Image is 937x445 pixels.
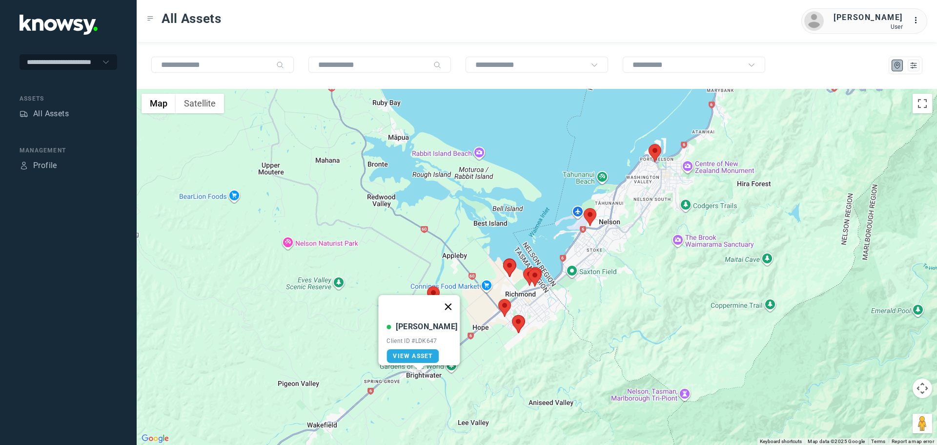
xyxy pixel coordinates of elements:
[437,295,460,318] button: Close
[20,15,98,35] img: Application Logo
[913,15,924,26] div: :
[20,109,28,118] div: Assets
[33,160,57,171] div: Profile
[808,439,865,444] span: Map data ©2025 Google
[892,439,934,444] a: Report a map error
[834,12,903,23] div: [PERSON_NAME]
[162,10,222,27] span: All Assets
[176,94,224,113] button: Show satellite imagery
[387,338,457,344] div: Client ID #LDK647
[139,432,171,445] a: Open this area in Google Maps (opens a new window)
[33,108,69,120] div: All Assets
[142,94,176,113] button: Show street map
[913,15,924,28] div: :
[871,439,886,444] a: Terms (opens in new tab)
[276,61,284,69] div: Search
[147,15,154,22] div: Toggle Menu
[913,414,932,433] button: Drag Pegman onto the map to open Street View
[913,379,932,398] button: Map camera controls
[396,321,457,333] div: [PERSON_NAME]
[913,17,923,24] tspan: ...
[913,94,932,113] button: Toggle fullscreen view
[387,349,439,363] a: View Asset
[393,353,432,360] span: View Asset
[760,438,802,445] button: Keyboard shortcuts
[893,61,902,70] div: Map
[20,94,117,103] div: Assets
[433,61,441,69] div: Search
[20,161,28,170] div: Profile
[20,146,117,155] div: Management
[139,432,171,445] img: Google
[909,61,918,70] div: List
[834,23,903,30] div: User
[20,160,57,171] a: ProfileProfile
[804,11,824,31] img: avatar.png
[20,108,69,120] a: AssetsAll Assets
